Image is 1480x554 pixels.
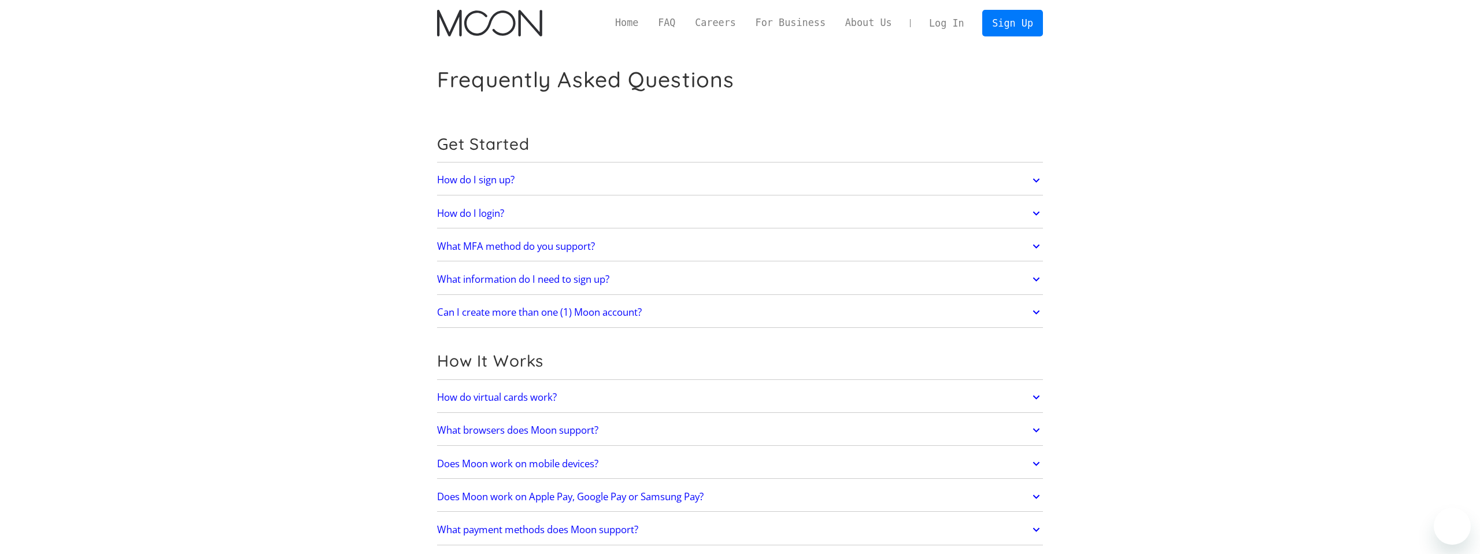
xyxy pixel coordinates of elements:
h2: Does Moon work on mobile devices? [437,458,598,470]
h2: How do I sign up? [437,174,515,186]
a: What payment methods does Moon support? [437,518,1043,542]
h2: Get Started [437,134,1043,154]
a: What MFA method do you support? [437,234,1043,258]
a: How do I login? [437,201,1043,226]
a: What browsers does Moon support? [437,418,1043,442]
h2: What information do I need to sign up? [437,274,609,285]
a: Sign Up [982,10,1042,36]
a: Does Moon work on mobile devices? [437,452,1043,476]
img: Moon Logo [437,10,542,36]
a: Does Moon work on Apple Pay, Google Pay or Samsung Pay? [437,485,1043,509]
h2: How do virtual cards work? [437,392,557,403]
h2: Does Moon work on Apple Pay, Google Pay or Samsung Pay? [437,491,704,503]
a: Careers [685,16,745,30]
a: What information do I need to sign up? [437,267,1043,291]
h2: Can I create more than one (1) Moon account? [437,306,642,318]
h2: How It Works [437,351,1043,371]
a: Can I create more than one (1) Moon account? [437,300,1043,324]
h1: Frequently Asked Questions [437,67,734,93]
a: How do I sign up? [437,168,1043,193]
a: home [437,10,542,36]
h2: What browsers does Moon support? [437,424,598,436]
a: How do virtual cards work? [437,385,1043,409]
a: About Us [835,16,902,30]
a: For Business [746,16,835,30]
h2: What payment methods does Moon support? [437,524,638,535]
h2: What MFA method do you support? [437,241,595,252]
iframe: Button to launch messaging window [1434,508,1471,545]
a: Log In [919,10,974,36]
h2: How do I login? [437,208,504,219]
a: FAQ [648,16,685,30]
a: Home [605,16,648,30]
